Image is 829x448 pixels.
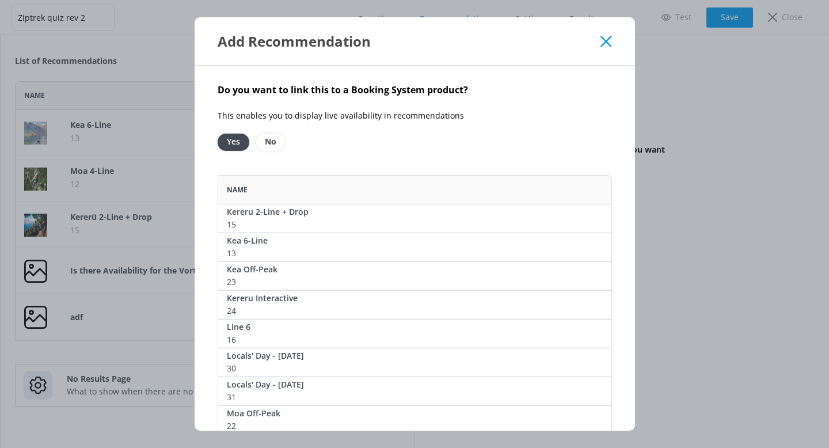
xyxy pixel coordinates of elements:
[227,420,280,432] div: 22
[227,292,298,305] div: Kereru Interactive
[227,247,268,260] div: 13
[227,407,280,420] div: Moa Off-Peak
[227,333,250,346] div: 16
[218,83,612,98] h4: Do you want to link this to a Booking System product?
[227,305,298,317] div: 24
[256,134,285,151] option: No
[227,350,304,362] div: Locals' Day - [DATE]
[600,36,611,47] button: Close
[227,391,304,404] div: 31
[218,134,249,151] option: Yes
[227,218,309,231] div: 15
[227,378,304,391] div: Locals' Day - [DATE]
[227,206,309,218] div: Kereru 2-Line + Drop
[218,109,612,122] p: This enables you to display live availability in recommendations
[227,362,304,375] div: 30
[227,276,277,288] div: 23
[227,321,250,333] div: Line 6
[227,184,248,195] span: Name
[227,263,277,276] div: Kea Off-Peak
[218,32,601,51] div: Add Recommendation
[227,234,268,247] div: Kea 6-Line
